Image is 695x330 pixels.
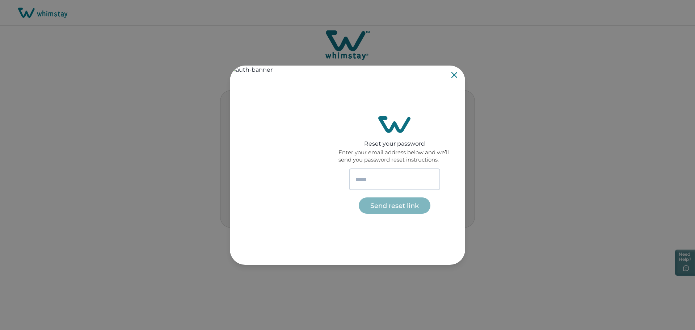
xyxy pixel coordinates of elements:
button: Close [451,72,457,78]
h3: Reset your password [364,133,425,147]
button: Send reset link [359,197,430,214]
p: Enter your email address below and we’ll send you password reset instructions. [338,149,451,163]
img: auth-banner [230,66,324,265]
img: login-logo [378,116,411,133]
